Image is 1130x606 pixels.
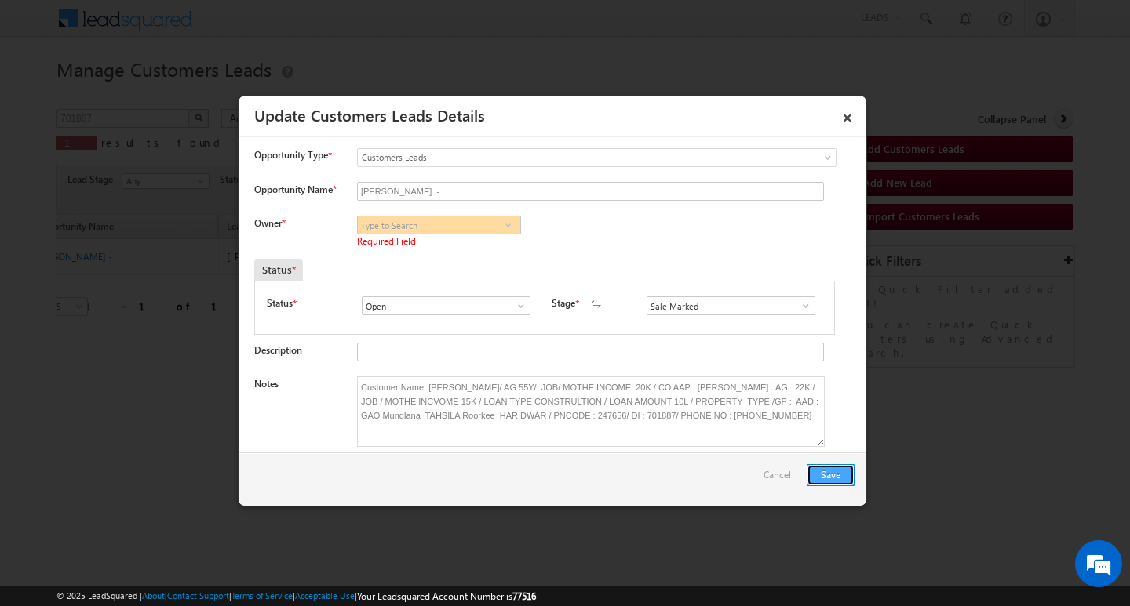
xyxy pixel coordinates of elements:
[295,590,355,601] a: Acceptable Use
[362,296,530,315] input: Type to Search
[167,590,229,601] a: Contact Support
[254,103,485,125] a: Update Customers Leads Details
[764,464,799,494] a: Cancel
[254,183,336,195] label: Opportunity Name
[792,298,811,314] a: Show All Items
[357,216,521,234] input: Type to Search
[357,148,837,167] a: Customers Leads
[254,217,285,229] label: Owner
[254,259,303,281] div: Status
[267,296,293,310] label: Status
[231,590,293,601] a: Terms of Service
[834,101,861,129] a: ×
[20,145,286,470] textarea: Type your message and hit 'Enter'
[507,298,527,314] a: Show All Items
[27,82,66,103] img: d_60004797649_company_0_60004797649
[807,464,855,486] button: Save
[358,151,772,165] span: Customers Leads
[213,483,285,504] em: Start Chat
[257,8,295,45] div: Minimize live chat window
[142,590,165,601] a: About
[254,378,279,390] label: Notes
[254,344,302,356] label: Description
[647,296,815,315] input: Type to Search
[357,235,416,247] span: Required Field
[254,148,328,162] span: Opportunity Type
[56,589,536,604] span: © 2025 LeadSquared | | | | |
[512,590,536,602] span: 77516
[82,82,264,103] div: Chat with us now
[498,217,518,233] a: Show All Items
[357,590,536,602] span: Your Leadsquared Account Number is
[552,296,575,310] label: Stage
